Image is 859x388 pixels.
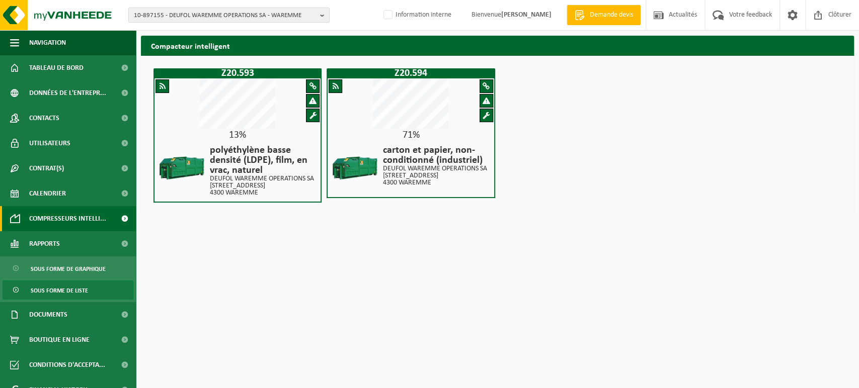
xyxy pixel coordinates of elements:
strong: [PERSON_NAME] [501,11,552,19]
img: HK-XZ-20-GN-00 [157,143,207,193]
h4: carton et papier, non-conditionné (industriel) [383,145,489,165]
span: Boutique en ligne [29,327,90,352]
span: Navigation [29,30,66,55]
div: 71% [328,130,494,140]
button: 10-897155 - DEUFOL WAREMME OPERATIONS SA - WAREMME [128,8,330,23]
span: Contacts [29,106,59,131]
p: DEUFOL WAREMME OPERATIONS SA [383,165,489,172]
h2: Compacteur intelligent [141,36,240,55]
span: Compresseurs intelli... [29,206,106,231]
h1: Z20.594 [329,68,492,78]
span: 10-897155 - DEUFOL WAREMME OPERATIONS SA - WAREMME [134,8,316,23]
p: 4300 WAREMME [210,189,316,197]
span: Données de l'entrepr... [29,80,106,106]
span: Demande devis [587,10,636,20]
span: Utilisateurs [29,131,70,156]
h1: Z20.593 [156,68,319,78]
span: Sous forme de graphique [31,259,106,278]
a: Sous forme de graphique [3,259,133,278]
p: DEUFOL WAREMME OPERATIONS SA [210,175,316,182]
span: Sous forme de liste [31,281,88,300]
span: Documents [29,302,67,327]
span: Conditions d'accepta... [29,352,105,377]
h4: polyéthylène basse densité (LDPE), film, en vrac, naturel [210,145,316,175]
span: Contrat(s) [29,156,64,181]
a: Sous forme de liste [3,280,133,300]
span: Tableau de bord [29,55,84,80]
p: [STREET_ADDRESS] [383,172,489,179]
span: Rapports [29,231,60,256]
p: [STREET_ADDRESS] [210,182,316,189]
span: Calendrier [29,181,66,206]
div: 13% [154,130,321,140]
a: Demande devis [567,5,641,25]
img: HK-XZ-20-GN-00 [330,143,380,193]
p: 4300 WAREMME [383,179,489,186]
label: Information interne [381,8,451,23]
